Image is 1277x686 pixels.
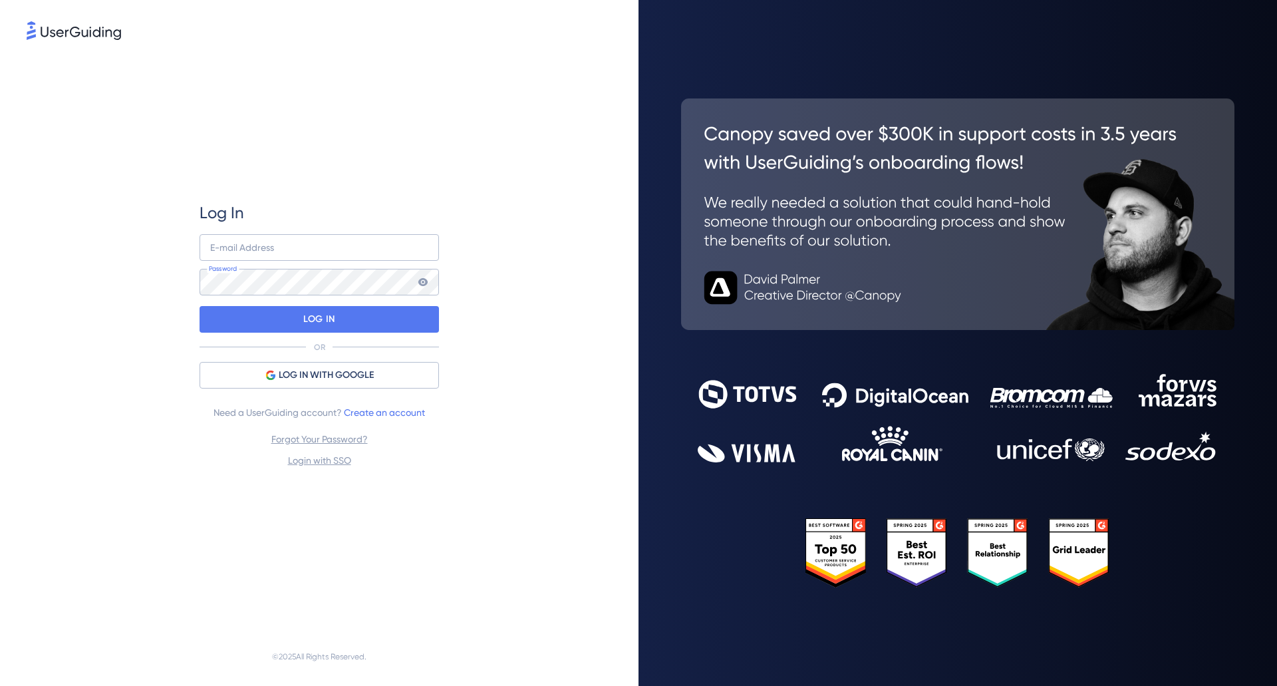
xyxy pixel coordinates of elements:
span: © 2025 All Rights Reserved. [272,649,366,665]
span: Need a UserGuiding account? [213,405,425,421]
img: 26c0aa7c25a843aed4baddd2b5e0fa68.svg [681,98,1234,330]
a: Login with SSO [288,455,351,466]
p: OR [314,342,325,353]
span: Log In [200,202,244,224]
a: Forgot Your Password? [271,434,368,444]
img: 8faab4ba6bc7696a72372aa768b0286c.svg [27,21,121,40]
img: 25303e33045975176eb484905ab012ff.svg [805,518,1110,588]
img: 9302ce2ac39453076f5bc0f2f2ca889b.svg [698,374,1218,462]
span: LOG IN WITH GOOGLE [279,367,374,383]
a: Create an account [344,407,425,418]
input: example@company.com [200,234,439,261]
p: LOG IN [303,309,335,330]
